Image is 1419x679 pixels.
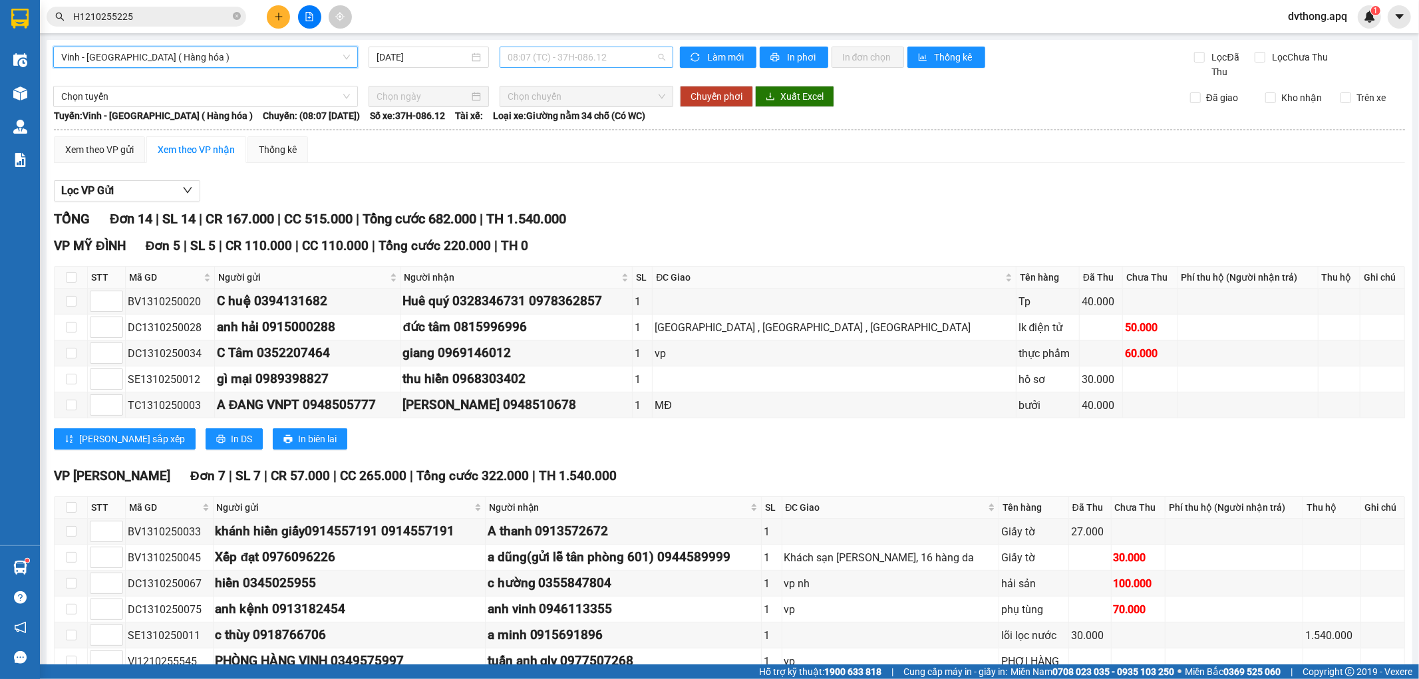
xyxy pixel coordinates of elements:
[1052,666,1174,677] strong: 0708 023 035 - 0935 103 250
[1114,601,1163,618] div: 70.000
[680,47,756,68] button: syncLàm mới
[635,293,651,310] div: 1
[216,625,483,645] div: c thùy 0918766706
[764,523,779,540] div: 1
[707,50,746,65] span: Làm mới
[1001,601,1066,618] div: phụ tùng
[126,340,215,366] td: DC1310250034
[403,395,630,415] div: [PERSON_NAME] 0948510678
[1001,523,1066,540] div: Giấy tờ
[1125,319,1176,336] div: 50.000
[1071,627,1109,644] div: 30.000
[764,627,779,644] div: 1
[1019,397,1077,414] div: bưởi
[1303,497,1361,519] th: Thu hộ
[217,369,398,389] div: gì mại 0989398827
[832,47,904,68] button: In đơn chọn
[655,345,1014,362] div: vp
[14,591,27,604] span: question-circle
[206,428,263,450] button: printerIn DS
[88,267,126,289] th: STT
[128,575,211,592] div: DC1310250067
[284,211,353,227] span: CC 515.000
[935,50,975,65] span: Thống kê
[508,86,665,106] span: Chọn chuyến
[1351,90,1391,105] span: Trên xe
[784,601,997,618] div: vp
[488,547,760,567] div: a dũng(gửi lễ tân phòng 601) 0944589999
[1001,549,1066,566] div: Giấy tờ
[784,575,997,592] div: vp nh
[1394,11,1406,23] span: caret-down
[918,53,929,63] span: bar-chart
[1178,669,1182,674] span: ⚪️
[273,428,347,450] button: printerIn biên lai
[128,397,212,414] div: TC1310250003
[217,395,398,415] div: A ĐANG VNPT 0948505777
[493,108,645,123] span: Loại xe: Giường nằm 34 chỗ (Có WC)
[126,597,214,622] td: DC1310250075
[907,47,985,68] button: bar-chartThống kê
[218,270,387,285] span: Người gửi
[199,211,202,227] span: |
[784,549,997,566] div: Khách sạn [PERSON_NAME], 16 hàng da
[216,599,483,619] div: anh kệnh 0913182454
[1360,267,1405,289] th: Ghi chú
[1371,6,1380,15] sup: 1
[764,549,779,566] div: 1
[1069,497,1112,519] th: Đã Thu
[233,11,241,23] span: close-circle
[1017,267,1080,289] th: Tên hàng
[764,653,779,670] div: 1
[1207,50,1255,79] span: Lọc Đã Thu
[370,108,445,123] span: Số xe: 37H-086.12
[13,561,27,575] img: warehouse-icon
[158,142,235,157] div: Xem theo VP nhận
[61,182,114,199] span: Lọc VP Gửi
[128,319,212,336] div: DC1310250028
[126,545,214,571] td: BV1310250045
[146,238,181,253] span: Đơn 5
[233,12,241,20] span: close-circle
[404,270,619,285] span: Người nhận
[1019,371,1077,388] div: hồ sơ
[760,47,828,68] button: printerIn phơi
[216,651,483,671] div: PHÒNG HÀNG VINH 0349575997
[128,293,212,310] div: BV1310250020
[759,664,881,679] span: Hỗ trợ kỹ thuật:
[1114,575,1163,592] div: 100.000
[13,153,27,167] img: solution-icon
[1373,6,1378,15] span: 1
[13,86,27,100] img: warehouse-icon
[61,86,350,106] span: Chọn tuyến
[356,211,359,227] span: |
[54,468,170,483] span: VP [PERSON_NAME]
[635,345,651,362] div: 1
[363,211,476,227] span: Tổng cước 682.000
[635,371,651,388] div: 1
[494,238,498,253] span: |
[216,434,226,445] span: printer
[54,238,126,253] span: VP MỸ ĐÌNH
[377,50,469,65] input: 13/10/2025
[126,622,214,648] td: SE1310250011
[1388,5,1411,29] button: caret-down
[54,180,200,202] button: Lọc VP Gửi
[1223,666,1281,677] strong: 0369 525 060
[88,497,126,519] th: STT
[403,291,630,311] div: Huê quý 0328346731 0978362857
[377,89,469,104] input: Chọn ngày
[226,238,292,253] span: CR 110.000
[128,601,211,618] div: DC1310250075
[298,432,337,446] span: In biên lai
[126,315,215,340] td: DC1310250028
[655,319,1014,336] div: [GEOGRAPHIC_DATA] , [GEOGRAPHIC_DATA] , [GEOGRAPHIC_DATA]
[656,270,1003,285] span: ĐC Giao
[126,392,215,418] td: TC1310250003
[680,86,753,107] button: Chuyển phơi
[216,521,483,541] div: khánh hiền giấy0914557191 0914557191
[1019,293,1077,310] div: Tp
[335,12,345,21] span: aim
[126,519,214,545] td: BV1310250033
[128,523,211,540] div: BV1310250033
